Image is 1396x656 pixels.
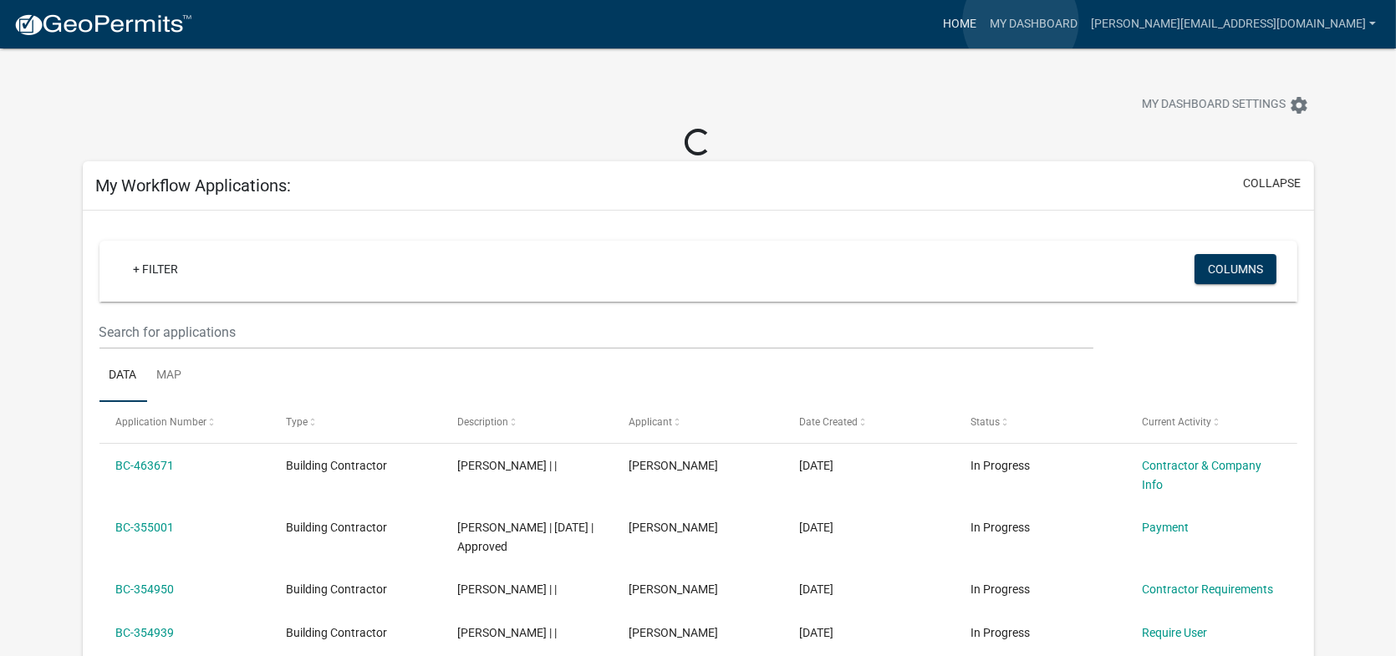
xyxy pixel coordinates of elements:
span: Building Contractor [286,459,387,472]
span: Type [286,416,308,428]
a: My Dashboard [983,8,1084,40]
a: Require User [1142,626,1207,639]
a: BC-463671 [115,459,174,472]
span: 12/31/2024 [800,521,834,534]
a: BC-354950 [115,582,174,596]
span: Tracey [629,459,718,472]
span: Description [457,416,508,428]
span: Tracey [629,521,718,534]
datatable-header-cell: Applicant [613,402,784,442]
span: Current Activity [1142,416,1211,428]
span: Tracey [629,582,718,596]
button: collapse [1243,175,1301,192]
datatable-header-cell: Type [270,402,441,442]
h5: My Workflow Applications: [96,175,292,196]
i: settings [1289,95,1309,115]
span: In Progress [971,459,1030,472]
datatable-header-cell: Application Number [99,402,271,442]
datatable-header-cell: Date Created [783,402,955,442]
datatable-header-cell: Current Activity [1126,402,1297,442]
span: Tracey [629,626,718,639]
a: Data [99,349,147,403]
span: 08/14/2025 [800,459,834,472]
a: BC-355001 [115,521,174,534]
span: Tracey Steffek | | [457,582,557,596]
span: 12/31/2024 [800,582,834,596]
datatable-header-cell: Description [441,402,613,442]
button: My Dashboard Settingssettings [1129,89,1322,121]
span: In Progress [971,521,1030,534]
span: Tracey Steffek | 01/01/2025 | Approved [457,521,594,553]
span: Status [971,416,1000,428]
span: In Progress [971,582,1030,596]
span: In Progress [971,626,1030,639]
span: My Dashboard Settings [1142,95,1286,115]
span: Building Contractor [286,626,387,639]
span: Date Created [800,416,858,428]
datatable-header-cell: Status [955,402,1126,442]
button: Columns [1195,254,1276,284]
span: Applicant [629,416,672,428]
span: Tracey Steffek | | [457,626,557,639]
a: BC-354939 [115,626,174,639]
span: 12/31/2024 [800,626,834,639]
span: Building Contractor [286,582,387,596]
a: Payment [1142,521,1189,534]
a: Contractor & Company Info [1142,459,1261,491]
a: Contractor Requirements [1142,582,1273,596]
a: Map [147,349,192,403]
a: + Filter [120,254,191,284]
input: Search for applications [99,315,1093,349]
span: Application Number [115,416,206,428]
a: Home [936,8,983,40]
span: Building Contractor [286,521,387,534]
a: [PERSON_NAME][EMAIL_ADDRESS][DOMAIN_NAME] [1084,8,1383,40]
span: Tracey Steffek | | [457,459,557,472]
